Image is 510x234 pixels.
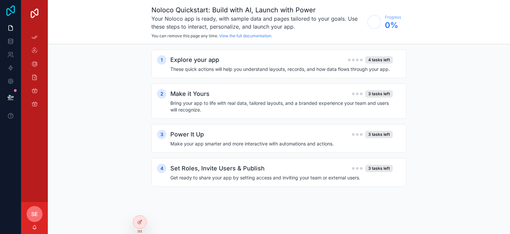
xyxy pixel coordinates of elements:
h4: Get ready to share your app by setting access and inviting your team or external users. [170,174,393,181]
div: scrollable content [21,27,48,118]
h2: Explore your app [170,55,219,65]
div: scrollable content [48,44,510,205]
span: You can remove this page any time. [151,33,218,38]
span: Progress [385,15,401,20]
div: 2 [157,89,166,99]
div: 3 tasks left [365,131,393,138]
h4: Make your app smarter and more interactive with automations and actions. [170,140,393,147]
h4: These quick actions will help you understand layouts, records, and how data flows through your app. [170,66,393,73]
h3: Your Noloco app is ready, with sample data and pages tailored to your goals. Use these steps to i... [151,15,364,31]
span: SE [31,210,38,218]
div: 3 tasks left [365,90,393,98]
div: 3 [157,130,166,139]
div: 4 [157,164,166,173]
img: App logo [29,8,40,19]
div: 3 tasks left [365,165,393,172]
h4: Bring your app to life with real data, tailored layouts, and a branded experience your team and u... [170,100,393,113]
span: 0 % [385,20,401,31]
div: 4 tasks left [365,56,393,64]
h2: Power It Up [170,130,204,139]
h2: Set Roles, Invite Users & Publish [170,164,265,173]
div: 1 [157,55,166,65]
h1: Noloco Quickstart: Build with AI, Launch with Power [151,5,364,15]
a: View the full documentation. [219,33,272,38]
h2: Make it Yours [170,89,210,99]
